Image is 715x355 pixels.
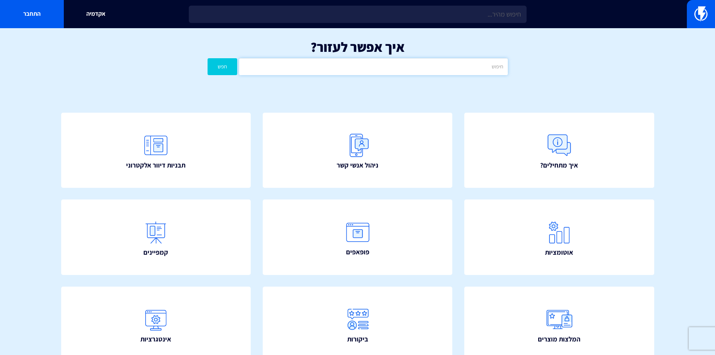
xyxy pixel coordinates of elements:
[140,334,171,344] span: אינטגרציות
[347,334,368,344] span: ביקורות
[263,199,453,275] a: פופאפים
[61,199,251,275] a: קמפיינים
[337,160,378,170] span: ניהול אנשי קשר
[263,113,453,188] a: ניהול אנשי קשר
[464,199,654,275] a: אוטומציות
[61,113,251,188] a: תבניות דיוור אלקטרוני
[540,160,578,170] span: איך מתחילים?
[143,248,168,257] span: קמפיינים
[189,6,527,23] input: חיפוש מהיר...
[11,39,704,54] h1: איך אפשר לעזור?
[545,248,573,257] span: אוטומציות
[346,247,369,257] span: פופאפים
[126,160,185,170] span: תבניות דיוור אלקטרוני
[464,113,654,188] a: איך מתחילים?
[208,58,238,75] button: חפש
[538,334,580,344] span: המלצות מוצרים
[239,58,507,75] input: חיפוש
